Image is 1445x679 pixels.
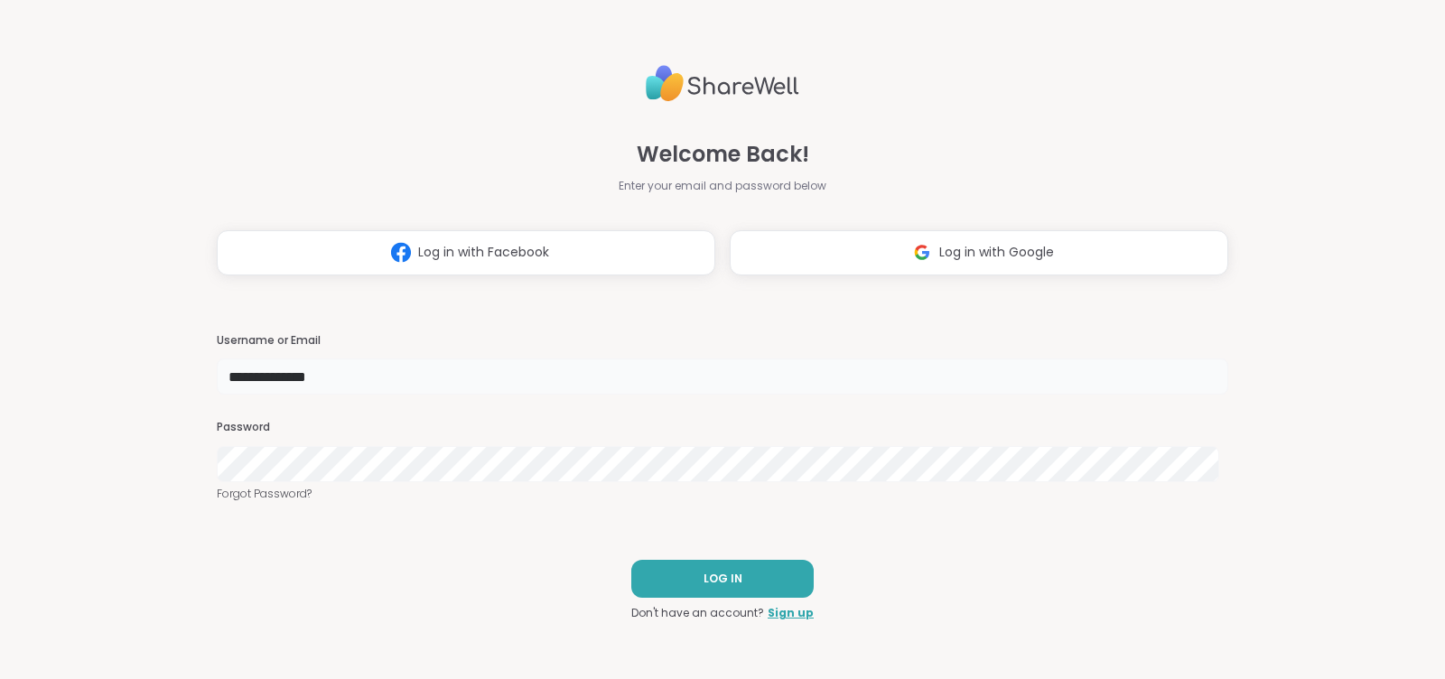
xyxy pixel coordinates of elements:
[704,571,742,587] span: LOG IN
[646,58,799,109] img: ShareWell Logo
[905,236,939,269] img: ShareWell Logomark
[939,243,1054,262] span: Log in with Google
[768,605,814,621] a: Sign up
[384,236,418,269] img: ShareWell Logomark
[418,243,549,262] span: Log in with Facebook
[631,560,814,598] button: LOG IN
[619,178,826,194] span: Enter your email and password below
[217,333,1228,349] h3: Username or Email
[730,230,1228,275] button: Log in with Google
[217,230,715,275] button: Log in with Facebook
[631,605,764,621] span: Don't have an account?
[217,420,1228,435] h3: Password
[217,486,1228,502] a: Forgot Password?
[637,138,809,171] span: Welcome Back!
